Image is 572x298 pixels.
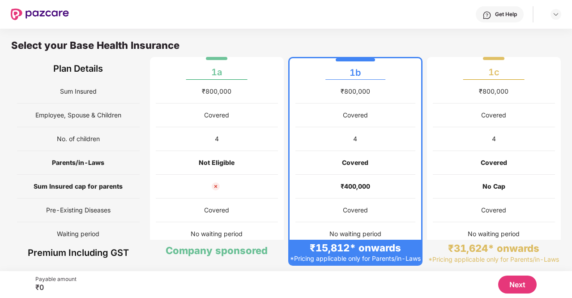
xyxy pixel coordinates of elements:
[492,134,496,144] div: 4
[166,244,268,257] div: Company sponsored
[11,39,561,57] div: Select your Base Health Insurance
[57,130,100,147] span: No. of children
[498,276,537,294] button: Next
[353,134,357,144] div: 4
[310,242,401,254] div: ₹15,812* onwards
[35,107,121,124] span: Employee, Spouse & Children
[481,158,507,168] div: Covered
[482,181,505,191] div: No Cap
[215,134,219,144] div: 4
[17,57,140,80] div: Plan Details
[191,229,243,239] div: No waiting period
[479,86,508,96] div: ₹800,000
[35,283,77,292] div: ₹0
[448,242,539,255] div: ₹31,624* onwards
[34,178,123,195] span: Sum Insured cap for parents
[343,205,368,215] div: Covered
[342,158,368,168] div: Covered
[202,86,231,96] div: ₹800,000
[60,83,97,100] span: Sum Insured
[329,229,381,239] div: No waiting period
[343,110,368,120] div: Covered
[204,110,229,120] div: Covered
[57,225,99,242] span: Waiting period
[204,205,229,215] div: Covered
[552,11,559,18] img: svg+xml;base64,PHN2ZyBpZD0iRHJvcGRvd24tMzJ4MzIiIHhtbG5zPSJodHRwOi8vd3d3LnczLm9yZy8yMDAwL3N2ZyIgd2...
[341,86,370,96] div: ₹800,000
[46,202,111,219] span: Pre-Existing Diseases
[35,276,77,283] div: Payable amount
[11,9,69,20] img: New Pazcare Logo
[211,60,222,78] div: 1a
[481,205,506,215] div: Covered
[52,154,104,171] span: Parents/in-Laws
[468,229,520,239] div: No waiting period
[488,60,499,78] div: 1c
[210,181,221,192] img: not_cover_cross.svg
[482,11,491,20] img: svg+xml;base64,PHN2ZyBpZD0iSGVscC0zMngzMiIgeG1sbnM9Imh0dHA6Ly93d3cudzMub3JnLzIwMDAvc3ZnIiB3aWR0aD...
[199,158,235,168] div: Not Eligible
[481,110,506,120] div: Covered
[495,11,517,18] div: Get Help
[350,60,361,78] div: 1b
[428,255,559,263] div: *Pricing applicable only for Parents/in-Laws
[17,240,140,266] div: Premium Including GST
[341,181,370,191] div: ₹400,000
[290,254,421,263] div: *Pricing applicable only for Parents/in-Laws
